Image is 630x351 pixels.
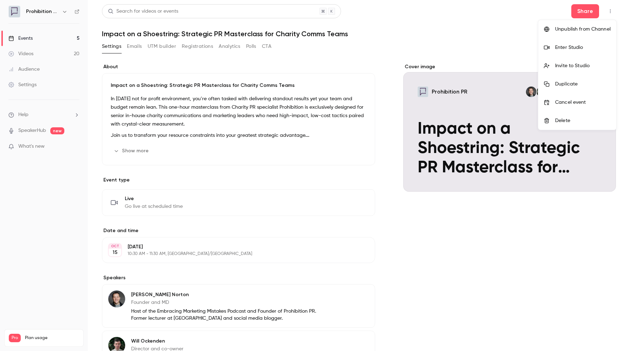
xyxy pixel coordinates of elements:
[555,117,611,124] div: Delete
[555,44,611,51] div: Enter Studio
[555,26,611,33] div: Unpublish from Channel
[555,62,611,69] div: Invite to Studio
[555,81,611,88] div: Duplicate
[555,99,611,106] div: Cancel event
